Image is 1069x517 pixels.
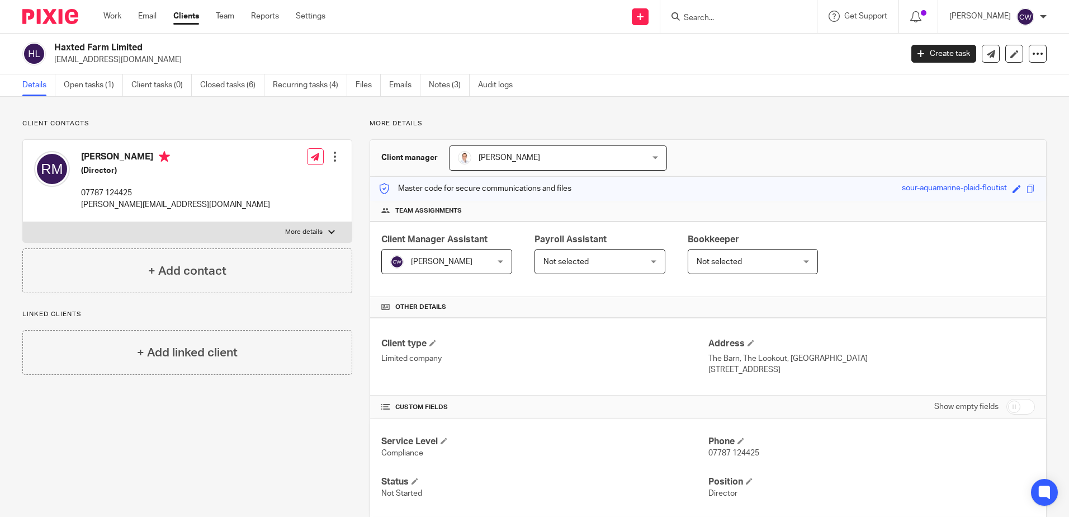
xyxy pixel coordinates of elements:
[389,74,420,96] a: Emails
[708,353,1035,364] p: The Barn, The Lookout, [GEOGRAPHIC_DATA]
[251,11,279,22] a: Reports
[137,344,238,361] h4: + Add linked client
[395,206,462,215] span: Team assignments
[22,74,55,96] a: Details
[81,165,270,176] h5: (Director)
[478,74,521,96] a: Audit logs
[22,42,46,65] img: svg%3E
[949,11,1011,22] p: [PERSON_NAME]
[381,353,708,364] p: Limited company
[381,338,708,350] h4: Client type
[379,183,571,194] p: Master code for secure communications and files
[159,151,170,162] i: Primary
[1016,8,1034,26] img: svg%3E
[683,13,783,23] input: Search
[411,258,472,266] span: [PERSON_NAME]
[370,119,1047,128] p: More details
[22,310,352,319] p: Linked clients
[534,235,607,244] span: Payroll Assistant
[688,235,739,244] span: Bookkeeper
[54,54,895,65] p: [EMAIL_ADDRESS][DOMAIN_NAME]
[22,9,78,24] img: Pixie
[934,401,999,412] label: Show empty fields
[911,45,976,63] a: Create task
[273,74,347,96] a: Recurring tasks (4)
[34,151,70,187] img: svg%3E
[429,74,470,96] a: Notes (3)
[381,449,423,457] span: Compliance
[216,11,234,22] a: Team
[131,74,192,96] a: Client tasks (0)
[81,151,270,165] h4: [PERSON_NAME]
[902,182,1007,195] div: sour-aquamarine-plaid-floutist
[148,262,226,280] h4: + Add contact
[708,490,737,497] span: Director
[458,151,471,164] img: accounting-firm-kent-will-wood-e1602855177279.jpg
[64,74,123,96] a: Open tasks (1)
[381,235,488,244] span: Client Manager Assistant
[81,199,270,210] p: [PERSON_NAME][EMAIL_ADDRESS][DOMAIN_NAME]
[395,303,446,312] span: Other details
[697,258,742,266] span: Not selected
[479,154,540,162] span: [PERSON_NAME]
[285,228,323,237] p: More details
[173,11,199,22] a: Clients
[356,74,381,96] a: Files
[708,436,1035,448] h4: Phone
[381,152,438,163] h3: Client manager
[22,119,352,128] p: Client contacts
[381,476,708,488] h4: Status
[381,403,708,412] h4: CUSTOM FIELDS
[708,364,1035,375] p: [STREET_ADDRESS]
[138,11,157,22] a: Email
[708,476,1035,488] h4: Position
[200,74,264,96] a: Closed tasks (6)
[381,436,708,448] h4: Service Level
[543,258,589,266] span: Not selected
[381,490,422,497] span: Not Started
[708,338,1035,350] h4: Address
[54,42,726,54] h2: Haxted Farm Limited
[81,187,270,199] p: 07787 124425
[844,12,887,20] span: Get Support
[296,11,325,22] a: Settings
[390,255,404,269] img: svg%3E
[103,11,121,22] a: Work
[708,449,759,457] span: 07787 124425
